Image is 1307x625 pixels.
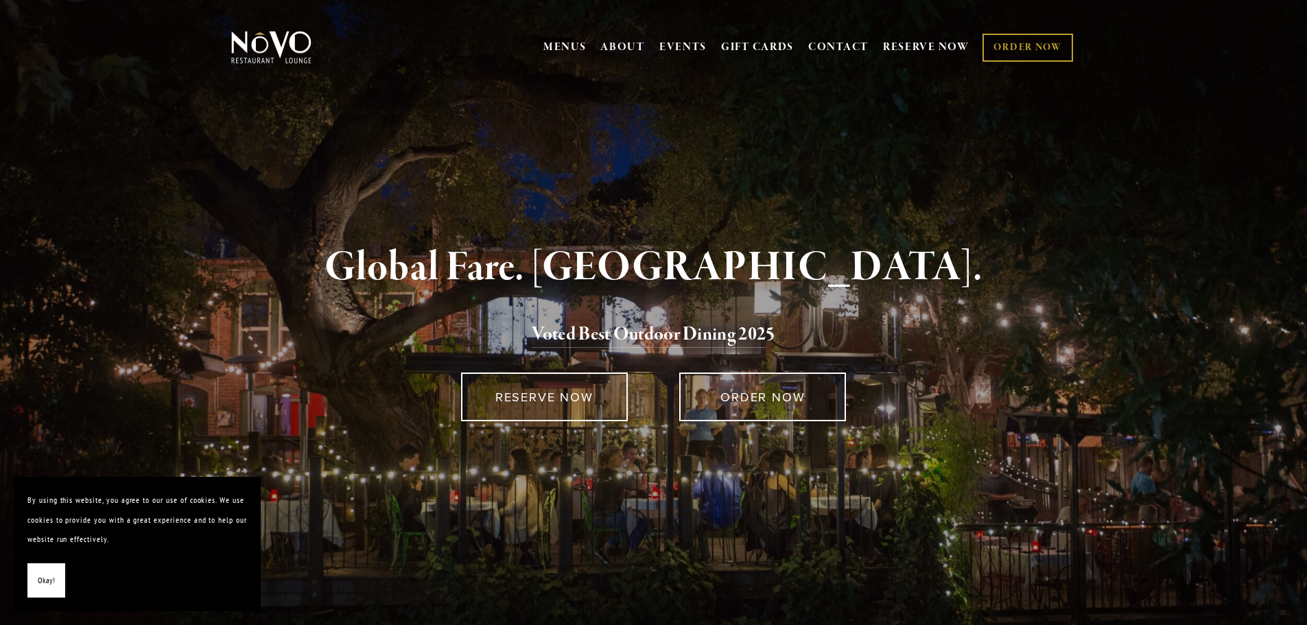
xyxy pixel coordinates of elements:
[659,40,707,54] a: EVENTS
[982,34,1072,62] a: ORDER NOW
[14,477,261,611] section: Cookie banner
[461,373,628,421] a: RESERVE NOW
[228,30,314,64] img: Novo Restaurant &amp; Lounge
[600,40,645,54] a: ABOUT
[325,241,982,294] strong: Global Fare. [GEOGRAPHIC_DATA].
[27,491,247,550] p: By using this website, you agree to our use of cookies. We use cookies to provide you with a grea...
[808,34,869,60] a: CONTACT
[543,40,587,54] a: MENUS
[38,571,55,591] span: Okay!
[883,34,969,60] a: RESERVE NOW
[721,34,794,60] a: GIFT CARDS
[532,322,766,349] a: Voted Best Outdoor Dining 202
[679,373,846,421] a: ORDER NOW
[27,563,65,598] button: Okay!
[254,320,1054,349] h2: 5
